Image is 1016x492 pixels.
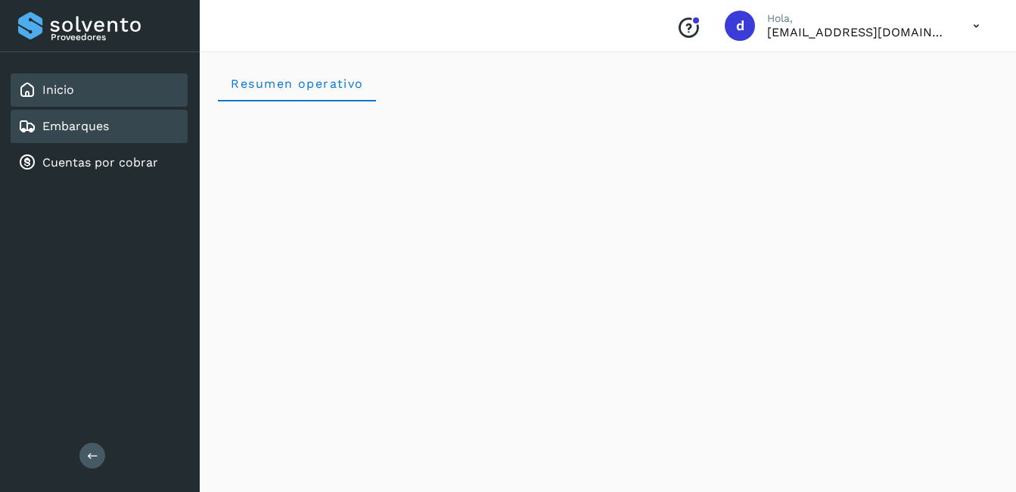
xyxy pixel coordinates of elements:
[767,25,949,39] p: dcordero@grupoterramex.com
[42,83,74,97] a: Inicio
[230,76,364,91] span: Resumen operativo
[767,12,949,25] p: Hola,
[11,110,188,143] div: Embarques
[11,73,188,107] div: Inicio
[42,119,109,133] a: Embarques
[11,146,188,179] div: Cuentas por cobrar
[42,155,158,170] a: Cuentas por cobrar
[51,32,182,42] p: Proveedores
